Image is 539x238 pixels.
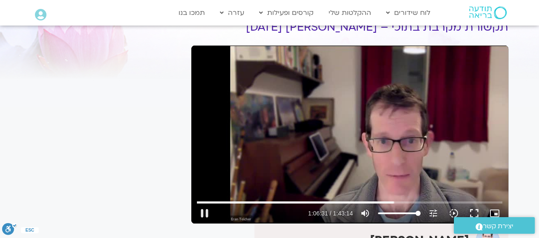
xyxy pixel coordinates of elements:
a: עזרה [216,5,248,21]
span: יצירת קשר [483,221,513,232]
img: תודעה בריאה [469,6,507,19]
a: תמכו בנו [174,5,209,21]
a: לוח שידורים [382,5,435,21]
a: ההקלטות שלי [324,5,375,21]
h1: תקשורת מקרבת בתוכי – [PERSON_NAME] [DATE] [191,21,508,34]
a: קורסים ופעילות [255,5,318,21]
a: יצירת קשר [454,217,535,234]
